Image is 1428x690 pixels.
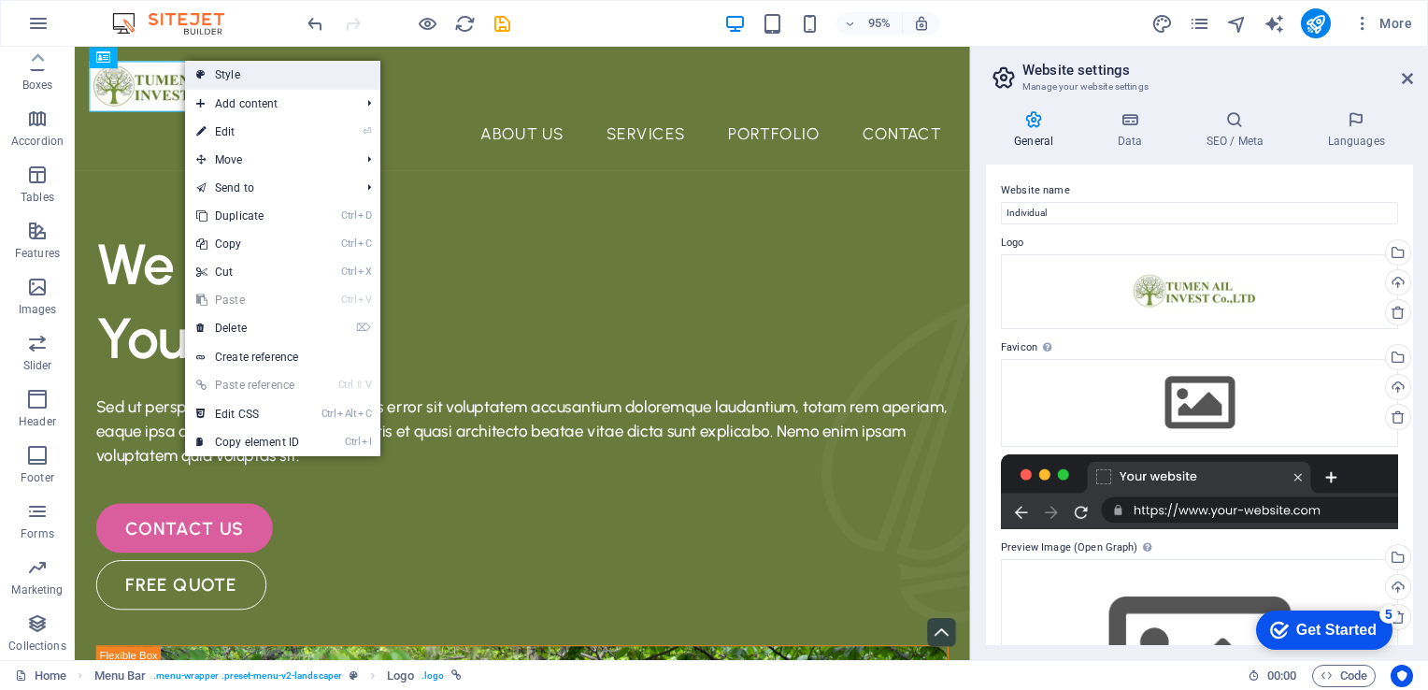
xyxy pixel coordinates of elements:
[8,639,65,654] p: Collections
[11,134,64,149] p: Accordion
[1001,254,1398,329] div: viber_image_2024-09-24_15-20-25-248-MOJx8t0r7REXsIoeKyittA.jpg
[454,13,476,35] i: Reload page
[94,665,147,687] span: Click to select. Double-click to edit
[107,12,248,35] img: Editor Logo
[321,408,336,420] i: Ctrl
[1353,14,1412,33] span: More
[1089,110,1178,150] h4: Data
[1301,8,1331,38] button: publish
[21,526,54,541] p: Forms
[185,258,310,286] a: CtrlXCut
[15,246,60,261] p: Features
[1001,337,1398,359] label: Favicon
[356,322,371,334] i: ⌦
[355,379,364,391] i: ⇧
[1189,13,1210,35] i: Pages (Ctrl+Alt+S)
[1226,13,1248,35] i: Navigator
[358,266,371,278] i: X
[1151,12,1174,35] button: design
[453,12,476,35] button: reload
[138,4,157,22] div: 5
[1178,110,1299,150] h4: SEO / Meta
[1264,13,1285,35] i: AI Writer
[21,190,54,205] p: Tables
[358,209,371,222] i: D
[185,146,352,174] span: Move
[451,670,462,681] i: This element is linked
[358,294,371,306] i: V
[362,436,371,448] i: I
[153,665,342,687] span: . menu-wrapper .preset-menu-v2-landscaper
[864,12,894,35] h6: 95%
[185,230,310,258] a: CtrlCCopy
[365,379,371,391] i: V
[15,9,151,49] div: Get Started 5 items remaining, 0% complete
[1312,665,1376,687] button: Code
[416,12,438,35] button: Click here to leave preview mode and continue editing
[1001,537,1398,559] label: Preview Image (Open Graph)
[387,665,413,687] span: Click to select. Double-click to edit
[1264,12,1286,35] button: text_generator
[341,237,356,250] i: Ctrl
[1346,8,1420,38] button: More
[358,408,371,420] i: C
[1280,668,1283,683] span: :
[19,414,56,429] p: Header
[836,12,903,35] button: 95%
[341,209,356,222] i: Ctrl
[1267,665,1296,687] span: 00 00
[1226,12,1249,35] button: navigator
[350,670,358,681] i: This element is a customizable preset
[1022,62,1413,79] h2: Website settings
[185,400,310,428] a: CtrlAltCEdit CSS
[341,294,356,306] i: Ctrl
[1001,202,1398,224] input: Name...
[185,428,310,456] a: CtrlICopy element ID
[185,343,380,371] a: Create reference
[358,237,371,250] i: C
[185,118,310,146] a: ⏎Edit
[986,110,1089,150] h4: General
[94,665,463,687] nav: breadcrumb
[491,12,513,35] button: save
[1001,232,1398,254] label: Logo
[1151,13,1173,35] i: Design (Ctrl+Alt+Y)
[185,314,310,342] a: ⌦Delete
[185,90,352,118] span: Add content
[11,582,63,597] p: Marketing
[185,286,310,314] a: CtrlVPaste
[185,174,352,202] a: Send to
[305,13,326,35] i: Undo: Change colors (Ctrl+Z)
[363,125,371,137] i: ⏎
[492,13,513,35] i: Save (Ctrl+S)
[1391,665,1413,687] button: Usercentrics
[22,78,53,93] p: Boxes
[15,665,66,687] a: Click to cancel selection. Double-click to open Pages
[1001,359,1398,447] div: Select files from the file manager, stock photos, or upload file(s)
[185,371,310,399] a: Ctrl⇧VPaste reference
[23,358,52,373] p: Slider
[185,202,310,230] a: CtrlDDuplicate
[304,12,326,35] button: undo
[1022,79,1376,95] h3: Manage your website settings
[341,266,356,278] i: Ctrl
[913,15,930,32] i: On resize automatically adjust zoom level to fit chosen device.
[338,379,353,391] i: Ctrl
[185,61,380,89] a: Style
[1001,180,1398,202] label: Website name
[345,436,360,448] i: Ctrl
[1299,110,1413,150] h4: Languages
[21,470,54,485] p: Footer
[19,302,57,317] p: Images
[1189,12,1211,35] button: pages
[1248,665,1297,687] h6: Session time
[421,665,444,687] span: . logo
[55,21,136,37] div: Get Started
[337,408,356,420] i: Alt
[1305,13,1326,35] i: Publish
[1321,665,1367,687] span: Code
